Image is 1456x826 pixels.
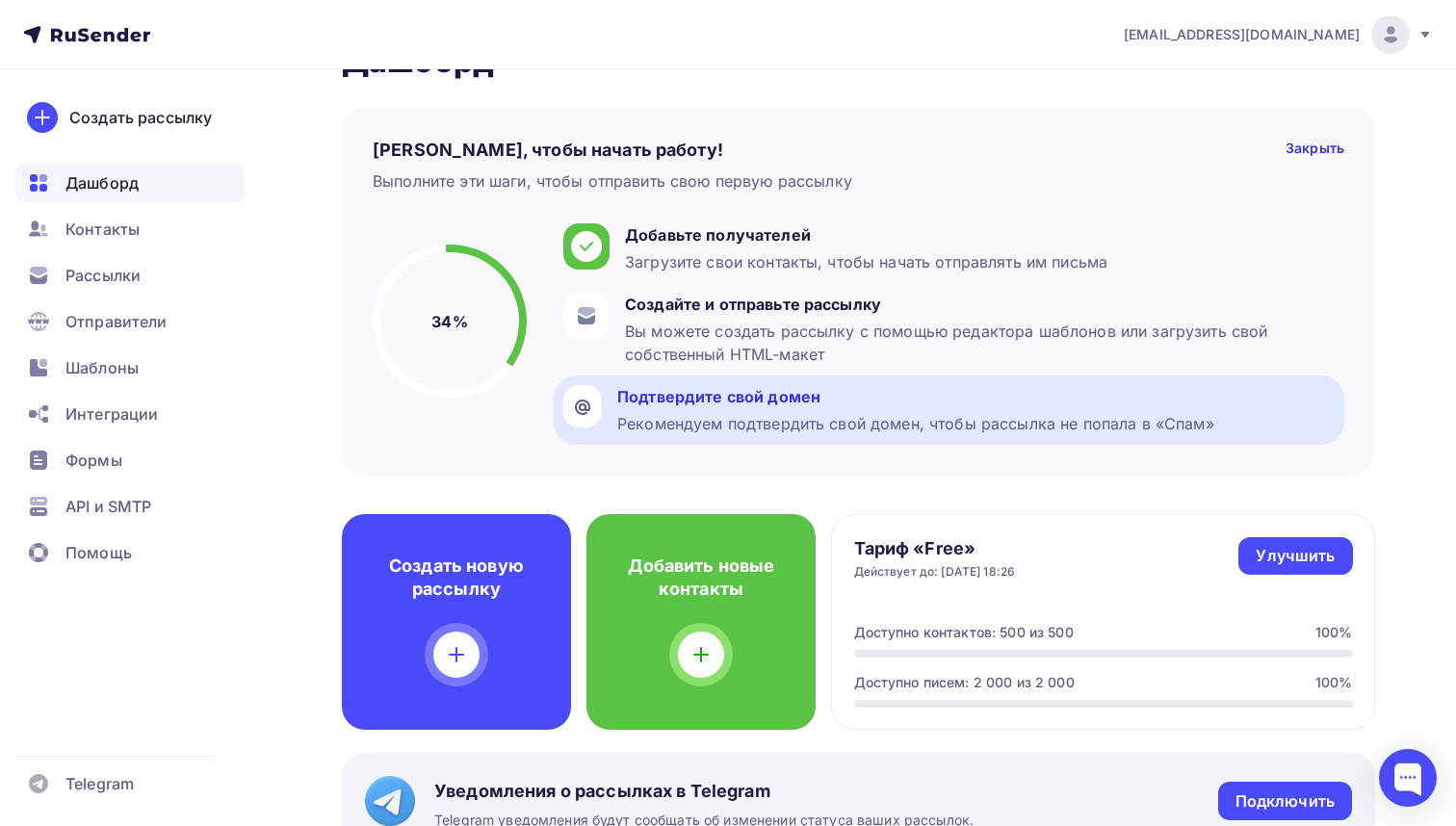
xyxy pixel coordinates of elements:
a: Контакты [15,210,245,248]
span: Дашборд [65,171,139,194]
div: Подтвердите свой домен [617,385,1214,408]
h4: Добавить новые контакты [617,555,785,601]
h4: Тариф «Free» [854,537,1016,560]
a: Отправители [15,302,245,341]
h4: [PERSON_NAME], чтобы начать работу! [373,139,723,162]
div: Улучшить [1256,545,1335,567]
span: Помощь [65,541,132,564]
div: Вы можете создать рассылку с помощью редактора шаблонов или загрузить свой собственный HTML-макет [625,320,1335,366]
a: Дашборд [15,164,245,202]
div: Создайте и отправьте рассылку [625,293,1335,316]
div: Закрыть [1286,139,1344,162]
h5: 34% [431,310,467,333]
div: Действует до: [DATE] 18:26 [854,564,1016,580]
a: Формы [15,441,245,479]
h4: Создать новую рассылку [373,555,540,601]
span: Интеграции [65,402,158,426]
a: [EMAIL_ADDRESS][DOMAIN_NAME] [1124,15,1433,54]
span: Формы [65,449,122,472]
div: 100% [1315,673,1353,692]
div: Подключить [1235,790,1335,813]
a: Шаблоны [15,348,245,387]
div: Добавьте получателей [625,223,1107,246]
div: Доступно писем: 2 000 из 2 000 [854,673,1075,692]
span: Шаблоны [65,356,139,379]
span: [EMAIL_ADDRESS][DOMAIN_NAME] [1124,25,1360,44]
span: Отправители [65,310,168,333]
div: 100% [1315,623,1353,642]
div: Рекомендуем подтвердить свой домен, чтобы рассылка не попала в «Спам» [617,412,1214,435]
span: Уведомления о рассылках в Telegram [434,780,974,803]
span: Рассылки [65,264,141,287]
span: Контакты [65,218,140,241]
div: Доступно контактов: 500 из 500 [854,623,1074,642]
div: Загрузите свои контакты, чтобы начать отправлять им письма [625,250,1107,273]
div: Выполните эти шаги, чтобы отправить свою первую рассылку [373,169,852,193]
span: Telegram [65,772,134,795]
div: Создать рассылку [69,106,212,129]
span: API и SMTP [65,495,151,518]
a: Рассылки [15,256,245,295]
